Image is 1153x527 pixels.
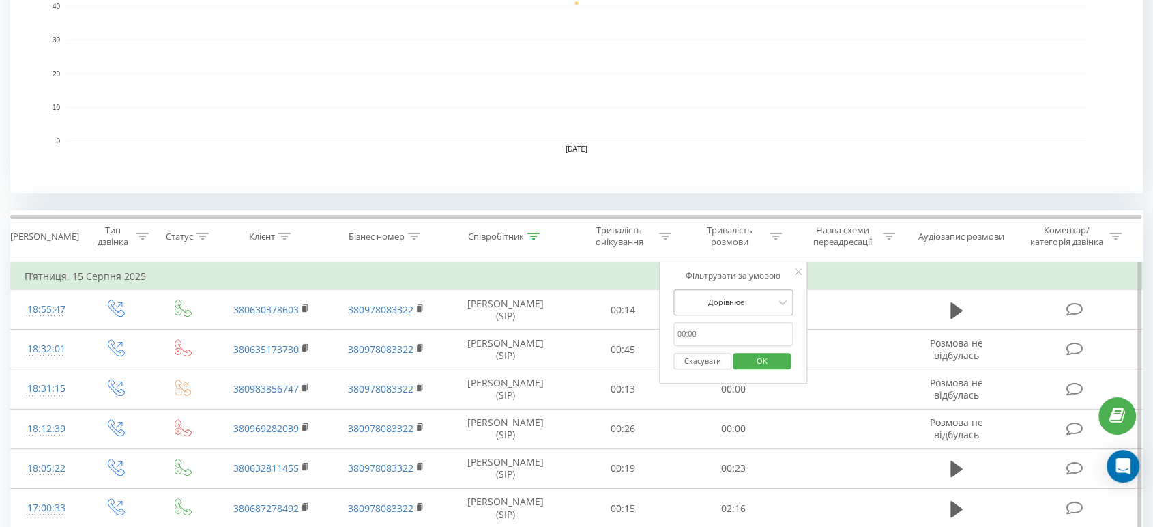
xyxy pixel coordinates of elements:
td: [PERSON_NAME] (SIP) [443,369,567,409]
a: 380632811455 [233,461,299,474]
div: [PERSON_NAME] [10,231,79,242]
td: 00:23 [678,448,789,488]
a: 380978083322 [348,343,413,356]
td: [PERSON_NAME] (SIP) [443,448,567,488]
a: 380978083322 [348,461,413,474]
input: 00:00 [673,322,793,346]
td: [PERSON_NAME] (SIP) [443,330,567,369]
text: 40 [53,3,61,10]
div: Статус [166,231,193,242]
span: Розмова не відбулась [930,376,983,401]
div: Тип дзвінка [93,225,133,248]
td: [PERSON_NAME] (SIP) [443,409,567,448]
button: Скасувати [673,353,731,370]
span: Розмова не відбулась [930,337,983,362]
a: 380969282039 [233,422,299,435]
a: 380978083322 [348,502,413,515]
td: [PERSON_NAME] (SIP) [443,290,567,330]
td: 00:19 [568,448,678,488]
div: 18:12:39 [25,416,68,442]
td: 00:00 [678,409,789,448]
text: 10 [53,104,61,111]
text: 30 [53,37,61,44]
div: Open Intercom Messenger [1107,450,1139,483]
a: 380978083322 [348,303,413,316]
button: OK [733,353,791,370]
td: 00:00 [678,369,789,409]
text: 0 [56,137,60,145]
td: 00:14 [568,290,678,330]
div: Аудіозапис розмови [918,231,1004,242]
div: 18:05:22 [25,455,68,482]
text: [DATE] [566,145,587,153]
text: 20 [53,70,61,78]
span: OK [743,350,781,371]
td: 00:26 [568,409,678,448]
div: Клієнт [249,231,275,242]
a: 380983856747 [233,382,299,395]
a: 380978083322 [348,382,413,395]
div: 18:55:47 [25,296,68,323]
div: Фільтрувати за умовою [673,269,793,283]
div: 18:31:15 [25,375,68,402]
td: П’ятниця, 15 Серпня 2025 [11,263,1143,290]
div: 18:32:01 [25,336,68,362]
div: Тривалість очікування [583,225,656,248]
span: Розмова не відбулась [930,416,983,441]
div: Коментар/категорія дзвінка [1026,225,1106,248]
td: 00:13 [568,369,678,409]
a: 380687278492 [233,502,299,515]
div: Назва схеми переадресації [806,225,879,248]
div: Співробітник [468,231,524,242]
div: 17:00:33 [25,495,68,522]
td: 00:45 [568,330,678,369]
a: 380630378603 [233,303,299,316]
div: Тривалість розмови [693,225,766,248]
div: Бізнес номер [349,231,405,242]
a: 380635173730 [233,343,299,356]
a: 380978083322 [348,422,413,435]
